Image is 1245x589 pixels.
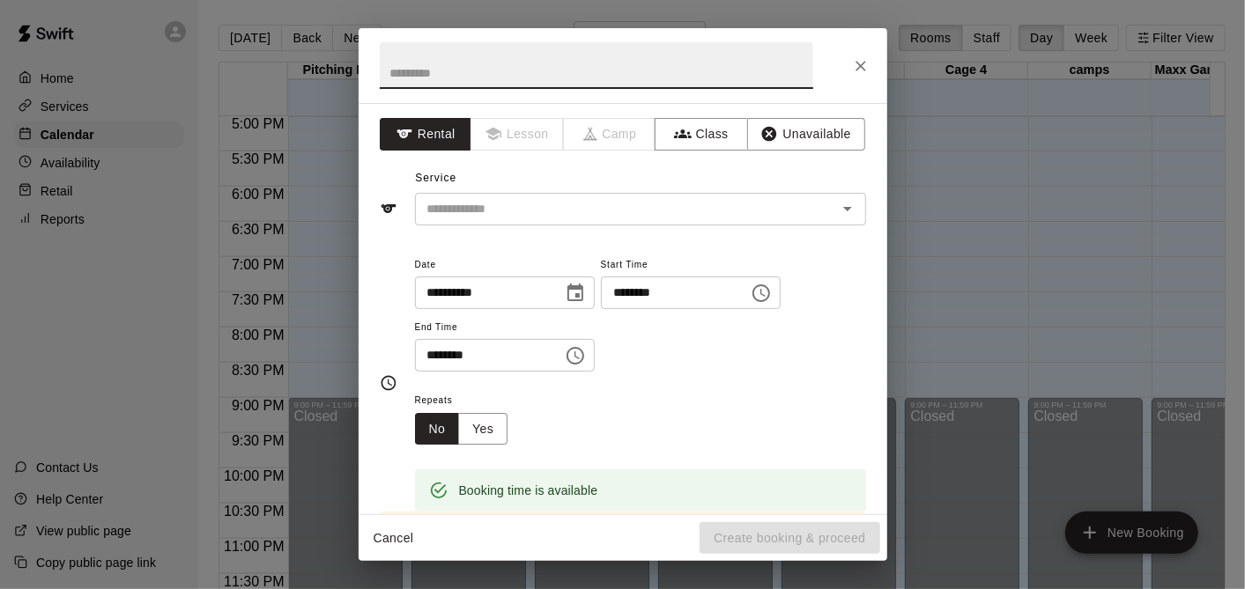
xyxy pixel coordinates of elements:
button: Class [655,118,747,151]
button: Choose date, selected date is Aug 10, 2025 [558,276,593,311]
span: Repeats [415,389,522,413]
span: Date [415,254,595,277]
span: Start Time [601,254,781,277]
span: Lessons must be created in the Services page first [471,118,564,151]
button: Close [845,50,877,82]
button: Open [835,196,860,221]
button: No [415,413,460,445]
span: Camps can only be created in the Services page [564,118,656,151]
button: Yes [458,413,508,445]
div: Booking time is available [459,475,598,506]
span: Service [415,172,456,184]
div: outlined button group [415,413,508,445]
button: Rental [380,118,472,151]
svg: Timing [380,374,397,392]
button: Choose time, selected time is 8:15 PM [744,276,779,311]
button: Unavailable [747,118,865,151]
svg: Service [380,200,397,217]
button: Choose time, selected time is 8:45 PM [558,338,593,373]
button: Cancel [366,522,422,555]
span: End Time [415,316,595,340]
